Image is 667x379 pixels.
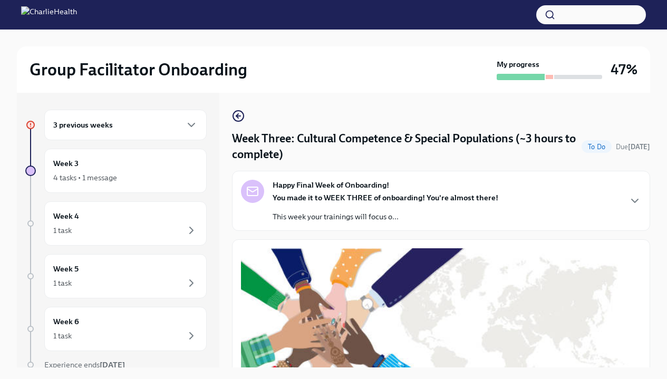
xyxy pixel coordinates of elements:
[497,59,539,70] strong: My progress
[53,210,79,222] h6: Week 4
[628,143,650,151] strong: [DATE]
[25,201,207,246] a: Week 41 task
[25,149,207,193] a: Week 34 tasks • 1 message
[53,172,117,183] div: 4 tasks • 1 message
[53,316,79,327] h6: Week 6
[25,307,207,351] a: Week 61 task
[21,6,77,23] img: CharlieHealth
[53,158,79,169] h6: Week 3
[616,143,650,151] span: Due
[582,143,612,151] span: To Do
[616,142,650,152] span: October 6th, 2025 10:00
[611,60,637,79] h3: 47%
[44,360,125,370] span: Experience ends
[232,131,577,162] h4: Week Three: Cultural Competence & Special Populations (~3 hours to complete)
[53,331,72,341] div: 1 task
[25,254,207,298] a: Week 51 task
[53,278,72,288] div: 1 task
[100,360,125,370] strong: [DATE]
[53,225,72,236] div: 1 task
[273,180,389,190] strong: Happy Final Week of Onboarding!
[30,59,247,80] h2: Group Facilitator Onboarding
[273,211,498,222] p: This week your trainings will focus o...
[44,110,207,140] div: 3 previous weeks
[273,193,498,202] strong: You made it to WEEK THREE of onboarding! You're almost there!
[53,263,79,275] h6: Week 5
[53,119,113,131] h6: 3 previous weeks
